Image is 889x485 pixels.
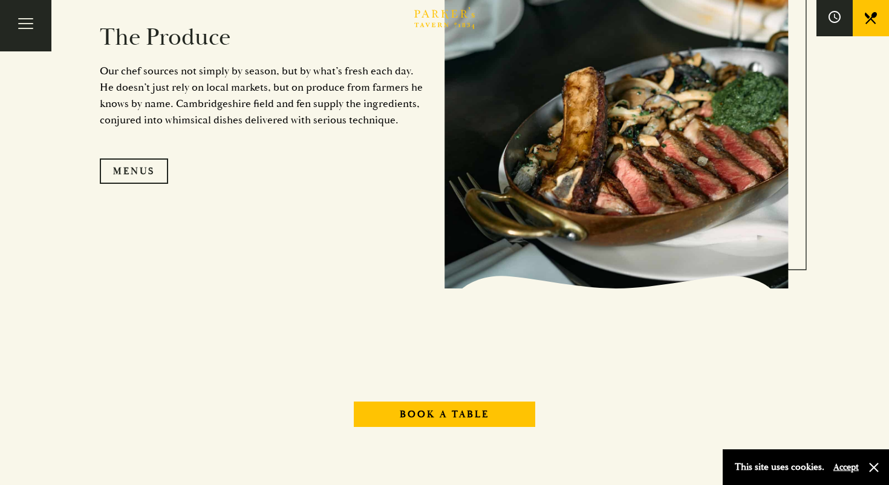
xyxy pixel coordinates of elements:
[735,458,824,476] p: This site uses cookies.
[354,402,535,427] a: Book A Table
[100,23,426,52] h2: The Produce
[868,461,880,474] button: Close and accept
[833,461,859,473] button: Accept
[100,63,426,128] p: Our chef sources not simply by season, but by what’s fresh each day. He doesn’t just rely on loca...
[100,158,168,184] a: Menus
